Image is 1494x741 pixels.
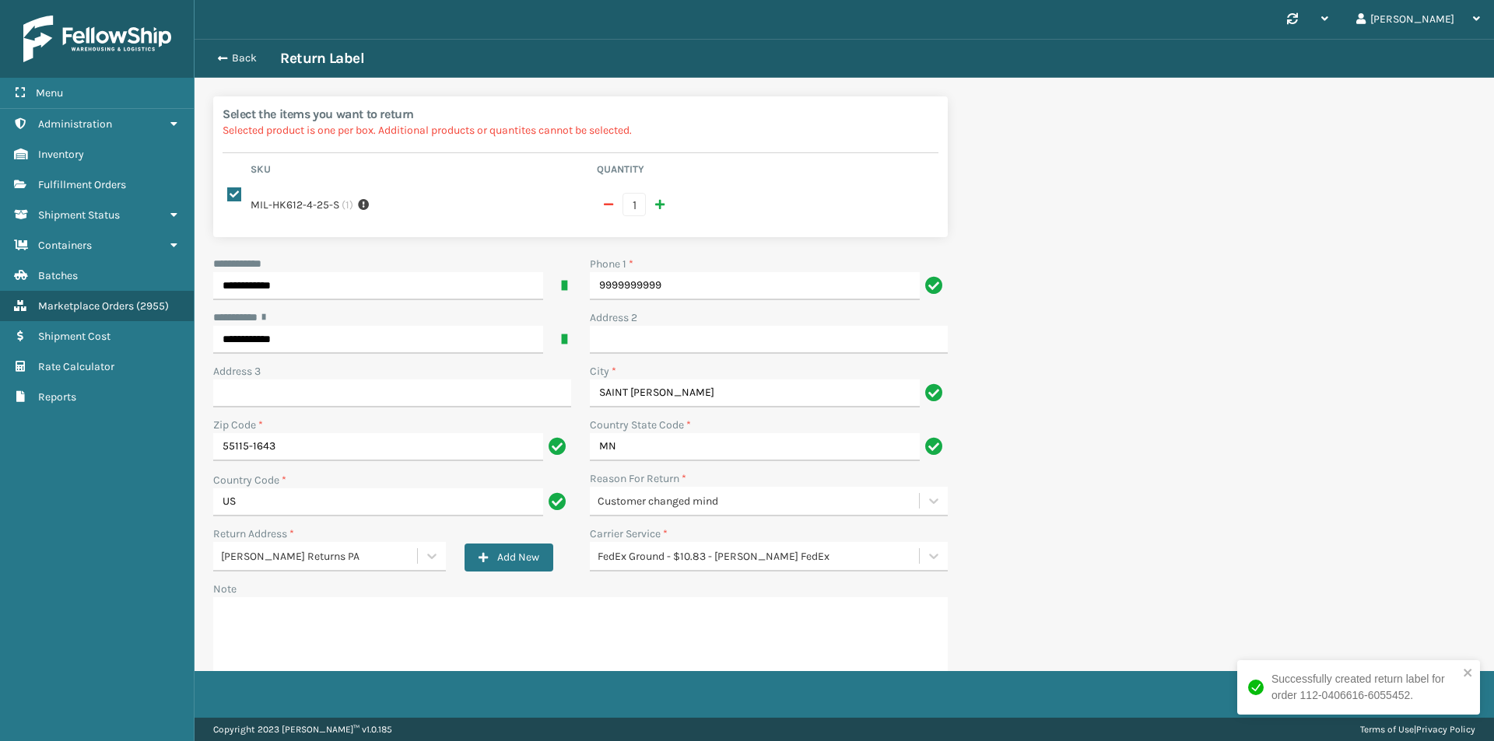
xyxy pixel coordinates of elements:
[280,49,364,68] h3: Return Label
[38,299,134,313] span: Marketplace Orders
[136,299,169,313] span: ( 2955 )
[36,86,63,100] span: Menu
[590,526,668,542] label: Carrier Service
[221,548,419,564] div: [PERSON_NAME] Returns PA
[246,163,592,181] th: Sku
[1271,671,1458,704] div: Successfully created return label for order 112-0406616-6055452.
[590,363,616,379] label: City
[38,360,114,373] span: Rate Calculator
[213,582,237,596] label: Note
[598,548,921,564] div: FedEx Ground - $10.83 - [PERSON_NAME] FedEx
[465,544,553,571] button: Add New
[38,178,126,191] span: Fulfillment Orders
[251,197,339,213] label: MIL-HK612-4-25-S
[590,309,637,326] label: Address 2
[213,472,286,488] label: Country Code
[592,163,938,181] th: Quantity
[38,117,112,131] span: Administration
[38,148,84,161] span: Inventory
[38,208,120,222] span: Shipment Status
[23,16,171,62] img: logo
[1463,666,1474,681] button: close
[590,470,686,487] label: Reason For Return
[223,122,938,138] p: Selected product is one per box. Additional products or quantites cannot be selected.
[598,493,921,509] div: Customer changed mind
[590,417,691,433] label: Country State Code
[38,390,76,404] span: Reports
[342,197,353,213] span: ( 1 )
[209,51,280,65] button: Back
[38,269,78,282] span: Batches
[223,106,938,122] h2: Select the items you want to return
[213,363,261,379] label: Address 3
[213,526,294,542] label: Return Address
[213,417,263,433] label: Zip Code
[38,239,92,252] span: Containers
[213,718,392,741] p: Copyright 2023 [PERSON_NAME]™ v 1.0.185
[38,330,110,343] span: Shipment Cost
[590,256,633,272] label: Phone 1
